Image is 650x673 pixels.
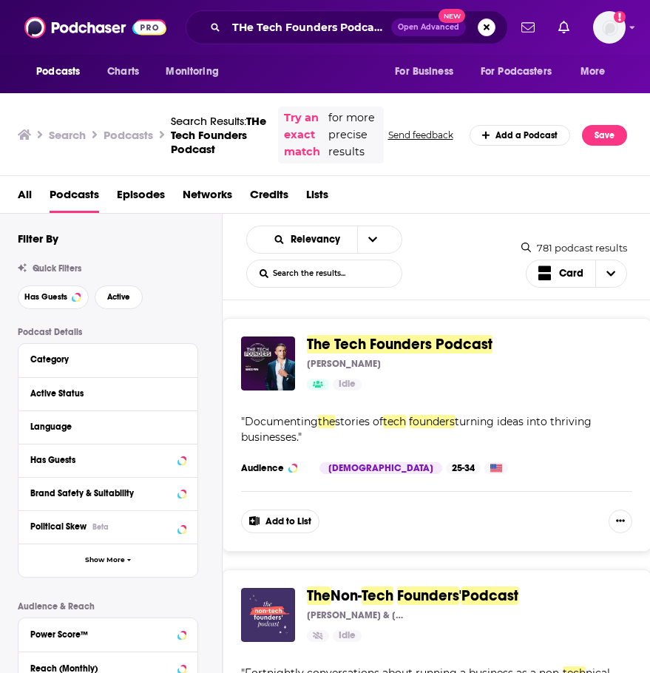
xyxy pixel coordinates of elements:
[471,58,573,86] button: open menu
[30,484,186,502] button: Brand Safety & Suitability
[18,601,198,612] p: Audience & Reach
[328,109,377,160] span: for more precise results
[241,336,295,390] img: The Tech Founders Podcast
[461,586,518,605] span: Podcast
[362,586,393,605] span: Tech
[593,11,626,44] span: Logged in as ABolliger
[24,293,67,301] span: Has Guests
[250,182,288,212] span: Credits
[85,556,125,564] span: Show More
[609,510,632,533] button: Show More Button
[383,415,406,428] span: tech
[30,624,186,643] button: Power Score™
[397,586,459,605] span: Founders
[30,422,176,432] div: Language
[339,377,356,392] span: Idle
[30,350,186,368] button: Category
[395,61,453,82] span: For Business
[107,61,139,82] span: Charts
[459,586,461,605] span: '
[241,588,295,642] img: The Non-Tech Founders' Podcast
[580,61,606,82] span: More
[30,354,176,365] div: Category
[18,544,197,577] button: Show More
[446,462,481,474] div: 25-34
[104,128,153,142] h3: Podcasts
[24,13,166,41] img: Podchaser - Follow, Share and Rate Podcasts
[241,462,308,474] h3: Audience
[245,415,318,428] span: Documenting
[246,226,402,254] h2: Choose List sort
[307,336,492,353] a: The Tech Founders Podcast
[30,488,173,498] div: Brand Safety & Suitability
[307,335,492,354] span: The Tech Founders Podcast
[18,285,89,309] button: Has Guests
[284,109,325,160] a: Try an exact match
[18,231,58,246] h2: Filter By
[30,450,186,469] button: Has Guests
[333,630,362,642] a: Idle
[260,234,357,245] button: open menu
[526,260,628,288] button: Choose View
[559,268,583,279] span: Card
[117,182,165,212] span: Episodes
[95,285,143,309] button: Active
[570,58,624,86] button: open menu
[333,379,362,390] a: Idle
[439,9,465,23] span: New
[107,293,130,301] span: Active
[307,586,331,605] span: The
[515,15,541,40] a: Show notifications dropdown
[36,61,80,82] span: Podcasts
[593,11,626,44] img: User Profile
[339,629,356,643] span: Idle
[391,18,466,36] button: Open AdvancedNew
[357,226,388,253] button: open menu
[30,521,87,532] span: Political Skew
[241,415,592,444] span: turning ideas into thriving businesses.
[26,58,99,86] button: open menu
[409,415,455,428] span: founders
[166,61,218,82] span: Monitoring
[614,11,626,23] svg: Add a profile image
[306,182,328,212] a: Lists
[552,15,575,40] a: Show notifications dropdown
[241,510,319,533] button: Add to List
[385,58,472,86] button: open menu
[30,417,186,436] button: Language
[30,455,173,465] div: Has Guests
[30,517,186,535] button: Political SkewBeta
[18,182,32,212] a: All
[183,182,232,212] a: Networks
[171,114,266,156] div: Search Results:
[226,16,391,39] input: Search podcasts, credits, & more...
[241,415,592,444] span: " "
[335,415,383,428] span: stories of
[318,415,335,428] span: the
[186,10,508,44] div: Search podcasts, credits, & more...
[384,129,458,141] button: Send feedback
[582,125,627,146] button: Save
[30,388,176,399] div: Active Status
[33,263,81,274] span: Quick Filters
[470,125,571,146] a: Add a Podcast
[307,609,407,621] p: [PERSON_NAME] & [PERSON_NAME] [PERSON_NAME]
[171,114,266,156] a: Search Results:THe Tech Founders Podcast
[291,234,345,245] span: Relevancy
[307,358,381,370] p: [PERSON_NAME]
[481,61,552,82] span: For Podcasters
[155,58,237,86] button: open menu
[50,182,99,212] a: Podcasts
[319,462,442,474] div: [DEMOGRAPHIC_DATA]
[593,11,626,44] button: Show profile menu
[331,586,362,605] span: Non-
